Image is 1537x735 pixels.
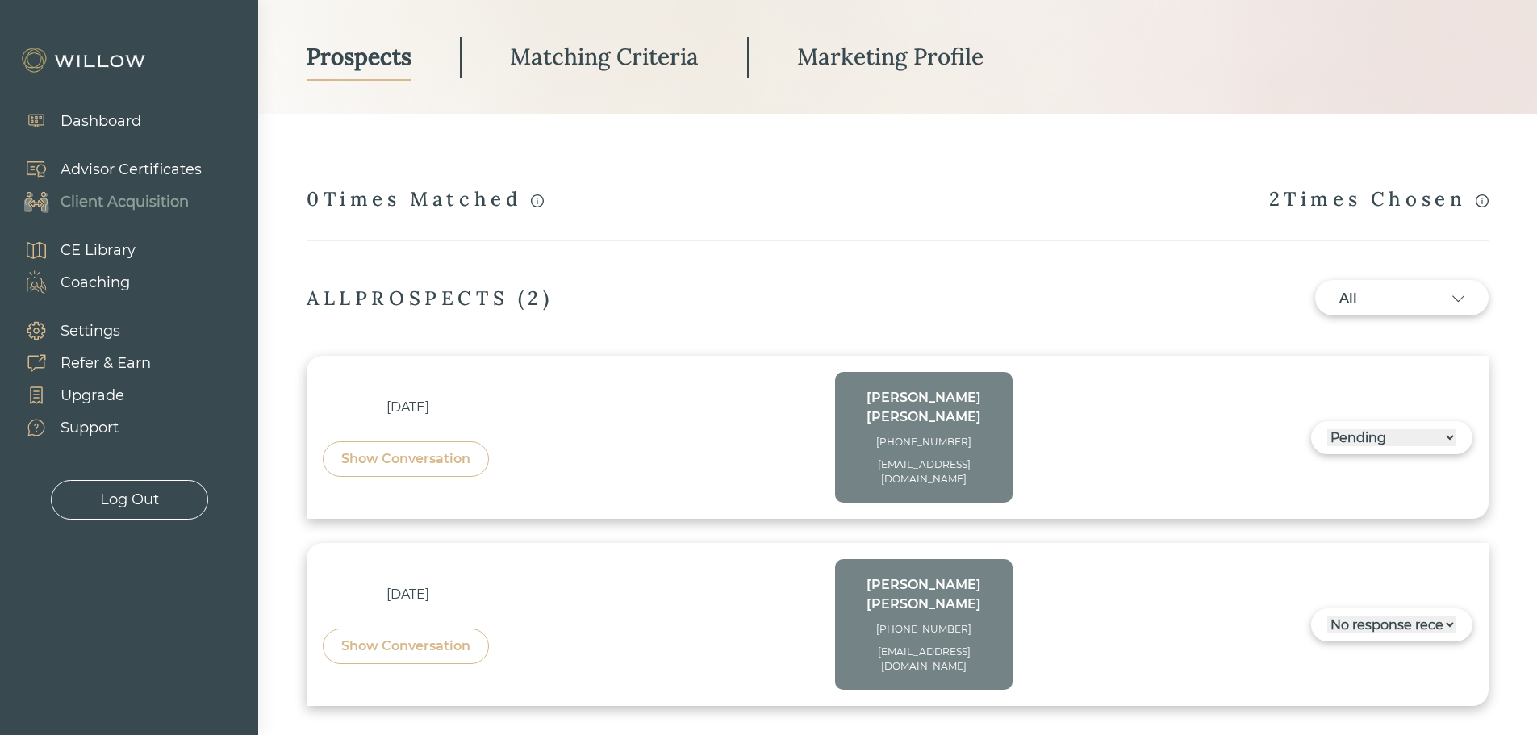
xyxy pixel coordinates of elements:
[61,159,202,181] div: Advisor Certificates
[851,622,996,637] div: [PHONE_NUMBER]
[510,42,699,71] div: Matching Criteria
[61,191,189,213] div: Client Acquisition
[341,449,470,469] div: Show Conversation
[8,105,141,137] a: Dashboard
[323,398,493,417] div: [DATE]
[851,645,996,674] div: [EMAIL_ADDRESS][DOMAIN_NAME]
[8,266,136,299] a: Coaching
[8,347,151,379] a: Refer & Earn
[8,234,136,266] a: CE Library
[307,42,411,71] div: Prospects
[61,111,141,132] div: Dashboard
[1339,289,1404,308] div: All
[851,575,996,614] div: [PERSON_NAME] [PERSON_NAME]
[8,315,151,347] a: Settings
[1269,186,1489,214] div: 2 Times Chosen
[307,34,411,81] a: Prospects
[851,457,996,487] div: [EMAIL_ADDRESS][DOMAIN_NAME]
[323,585,493,604] div: [DATE]
[61,385,124,407] div: Upgrade
[797,34,984,81] a: Marketing Profile
[510,34,699,81] a: Matching Criteria
[8,186,202,218] a: Client Acquisition
[531,194,544,207] span: info-circle
[61,417,119,439] div: Support
[851,388,996,427] div: [PERSON_NAME] [PERSON_NAME]
[307,186,544,214] div: 0 Times Matched
[341,637,470,656] div: Show Conversation
[307,286,553,311] div: ALL PROSPECTS ( 2 )
[61,320,120,342] div: Settings
[61,272,130,294] div: Coaching
[61,240,136,261] div: CE Library
[100,489,159,511] div: Log Out
[20,48,149,73] img: Willow
[1476,194,1489,207] span: info-circle
[851,435,996,449] div: [PHONE_NUMBER]
[797,42,984,71] div: Marketing Profile
[8,379,151,411] a: Upgrade
[61,353,151,374] div: Refer & Earn
[8,153,202,186] a: Advisor Certificates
